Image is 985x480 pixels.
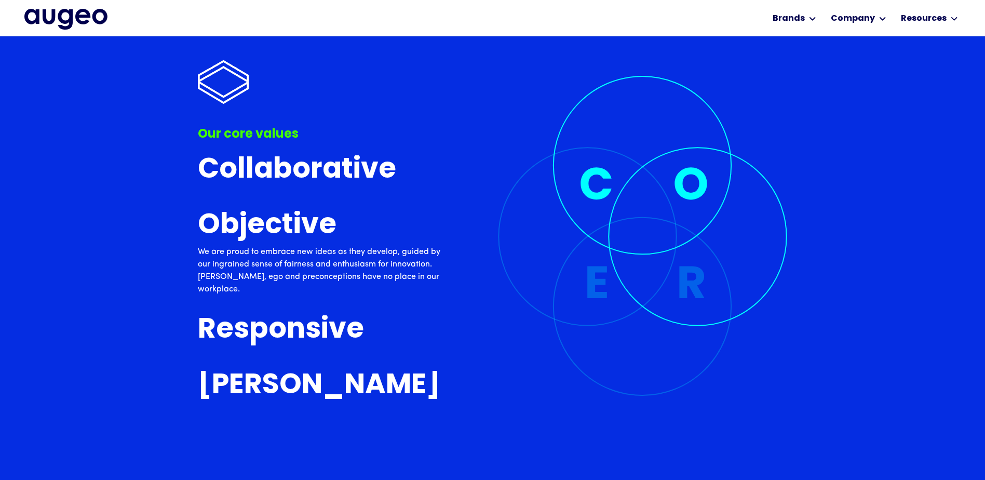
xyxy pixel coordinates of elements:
h3: Objective [198,210,336,241]
a: home [24,9,107,30]
a: Responsive [198,315,442,349]
h3: Responsive [198,315,364,345]
p: We are proud to embrace new ideas as they develop, guided by our ingrained sense of fairness and ... [198,246,442,296]
div: Resources [901,12,947,25]
a: ObjectiveWe are proud to embrace new ideas as they develop, guided by our ingrained sense of fair... [198,210,442,293]
a: Collaborative [198,155,442,189]
div: Company [831,12,875,25]
div: Our core values [198,125,299,143]
a: [PERSON_NAME] [198,370,442,404]
h3: [PERSON_NAME] [198,370,440,401]
img: Augeo's full logo in midnight blue. [24,9,107,30]
h3: Collaborative [198,155,396,185]
div: Brands [773,12,805,25]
